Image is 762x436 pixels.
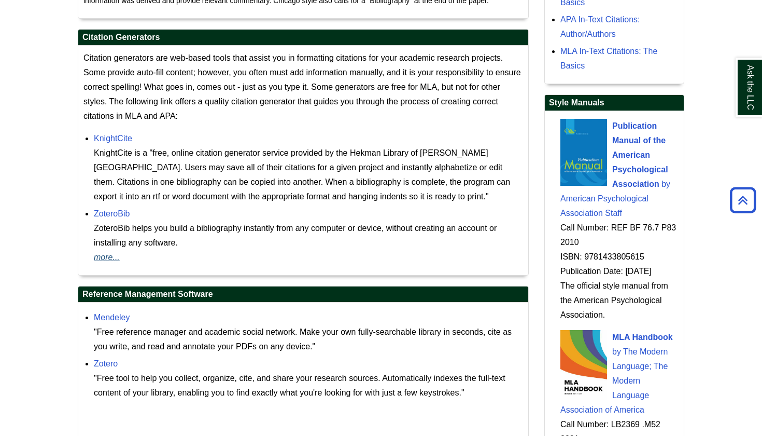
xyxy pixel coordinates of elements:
div: "Free reference manager and academic social network. Make your own fully-searchable library in se... [94,325,523,354]
a: Zotero [94,359,118,368]
a: MLA In-Text Citations: The Basics [560,47,657,70]
span: Publication Manual of the American Psychological Association [612,121,668,188]
a: Mendeley [94,313,130,322]
h2: Style Manuals [545,95,684,111]
span: The Modern Language; The Modern Language Association of America [560,347,668,414]
a: KnightCite [94,134,132,143]
span: MLA Handbook [612,333,673,342]
a: more... [94,250,523,265]
div: The official style manual from the American Psychological Association. [560,279,679,322]
a: APA In-Text Citations: Author/Authors [560,15,640,38]
span: by [661,180,670,188]
div: ISBN: 9781433805615 [560,250,679,264]
div: KnightCite is a "free, online citation generator service provided by the Hekman Library of [PERSO... [94,146,523,204]
h2: Citation Generators [78,30,528,46]
div: ZoteroBib helps you build a bibliography instantly from any computer or device, without creating ... [94,221,523,250]
h2: Reference Management Software [78,287,528,303]
div: "Free tool to help you collect, organize, cite, and share your research sources. Automatically in... [94,371,523,400]
span: American Psychological Association Staff [560,194,648,217]
a: MLA Handbook by The Modern Language; The Modern Language Association of America [560,333,673,414]
a: ZoteroBib [94,209,130,218]
a: Back to Top [726,193,759,207]
div: Call Number: REF BF 76.7 P83 2010 [560,221,679,250]
div: Publication Date: [DATE] [560,264,679,279]
a: Publication Manual of the American Psychological Association by American Psychological Associatio... [560,121,670,217]
span: by [612,347,621,356]
span: Citation generators are web-based tools that assist you in formatting citations for your academic... [83,53,521,120]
